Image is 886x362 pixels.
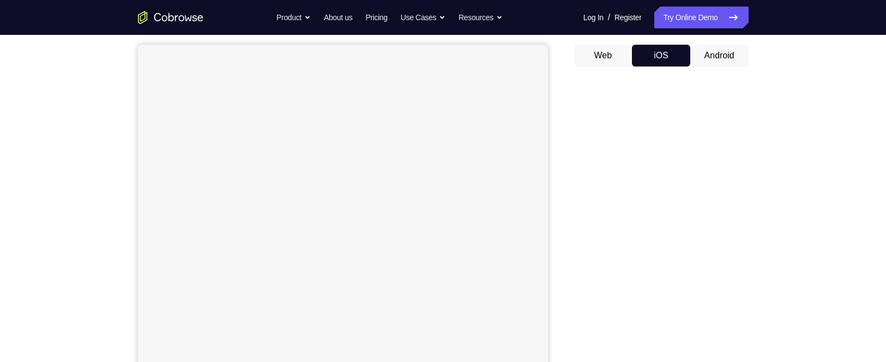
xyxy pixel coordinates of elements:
[608,11,610,24] span: /
[365,7,387,28] a: Pricing
[574,45,632,67] button: Web
[324,7,352,28] a: About us
[583,7,604,28] a: Log In
[138,11,203,24] a: Go to the home page
[632,45,690,67] button: iOS
[459,7,503,28] button: Resources
[401,7,445,28] button: Use Cases
[690,45,749,67] button: Android
[654,7,748,28] a: Try Online Demo
[614,7,641,28] a: Register
[276,7,311,28] button: Product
